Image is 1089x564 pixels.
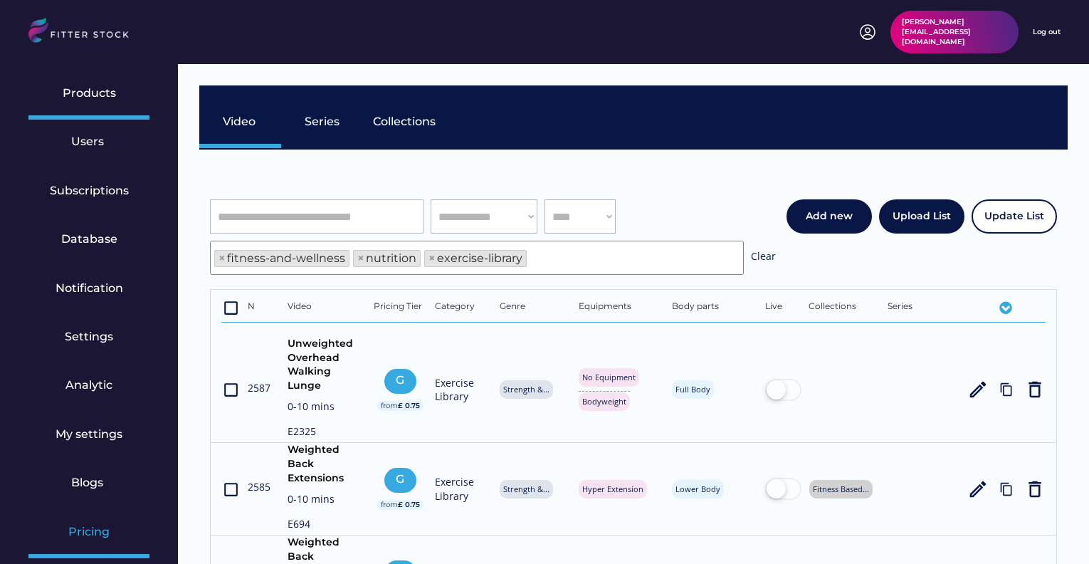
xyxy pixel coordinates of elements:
[1024,379,1046,400] button: delete_outline
[222,299,240,317] text: crop_din
[859,23,876,41] img: profile-circle.svg
[435,475,492,503] div: Exercise Library
[214,250,349,267] li: fitness-and-wellness
[902,17,1007,47] div: [PERSON_NAME][EMAIL_ADDRESS][DOMAIN_NAME]
[500,301,571,315] div: Genre
[357,253,364,264] span: ×
[388,372,413,388] div: G
[288,492,366,510] div: 0-10 mins
[71,475,107,491] div: Blogs
[374,301,427,315] div: Pricing Tier
[373,114,436,130] div: Collections
[222,379,240,400] button: crop_din
[879,199,964,234] button: Upload List
[435,301,492,315] div: Category
[288,399,366,417] div: 0-10 mins
[398,401,420,411] div: £ 0.75
[61,231,117,247] div: Database
[675,484,720,494] div: Lower Body
[71,134,107,150] div: Users
[675,384,710,395] div: Full Body
[809,301,880,315] div: Collections
[248,301,280,315] div: N
[381,401,398,411] div: from
[28,18,141,47] img: LOGO.svg
[65,377,112,393] div: Analytic
[56,281,123,296] div: Notification
[428,253,436,264] span: ×
[398,500,420,510] div: £ 0.75
[223,114,258,130] div: Video
[503,484,549,494] div: Strength &...
[579,301,664,315] div: Equipments
[967,379,989,400] button: edit
[305,114,340,130] div: Series
[50,183,129,199] div: Subscriptions
[765,301,801,315] div: Live
[222,480,240,498] text: crop_din
[672,301,757,315] div: Body parts
[248,480,280,494] div: 2585
[288,337,366,392] div: Unweighted Overhead Walking Lunge
[813,484,869,494] div: Fitness Based...
[222,479,240,500] button: crop_din
[1024,479,1046,500] button: delete_outline
[381,500,398,510] div: from
[972,199,1057,234] button: Update List
[388,471,413,487] div: G
[888,301,959,315] div: Series
[582,396,626,407] div: Bodyweight
[65,329,113,345] div: Settings
[63,85,116,101] div: Products
[222,297,240,318] button: crop_din
[424,250,527,267] li: exercise-library
[435,376,492,404] div: Exercise Library
[1033,27,1061,37] div: Log out
[68,524,110,540] div: Pricing
[751,249,776,267] div: Clear
[222,381,240,399] text: crop_din
[248,381,280,395] div: 2587
[582,372,636,382] div: No Equipment
[288,424,366,442] div: E2325
[967,479,989,500] button: edit
[288,301,366,315] div: Video
[288,443,366,485] div: Weighted Back Extensions
[786,199,872,234] button: Add new
[56,427,122,442] div: My settings
[288,517,366,535] div: E694
[582,484,643,494] div: Hyper Extension
[503,384,549,395] div: Strength &...
[219,253,226,264] span: ×
[353,250,421,267] li: nutrition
